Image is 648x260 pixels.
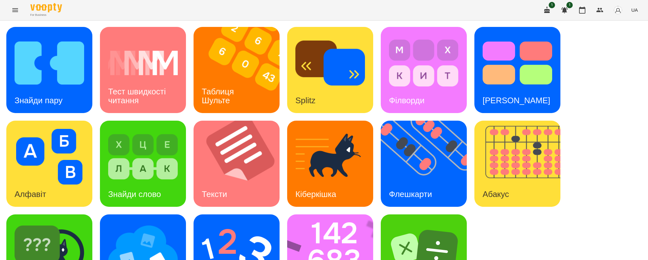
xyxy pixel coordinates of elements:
a: АлфавітАлфавіт [6,121,92,207]
a: Таблиця ШультеТаблиця Шульте [194,27,280,113]
h3: Таблиця Шульте [202,87,236,105]
a: Тест швидкості читанняТест швидкості читання [100,27,186,113]
span: For Business [30,13,62,17]
h3: Кіберкішка [295,189,336,199]
img: Кіберкішка [295,129,365,185]
img: Знайди слово [108,129,178,185]
span: 1 [566,2,573,8]
img: Тексти [194,121,287,207]
img: Філворди [389,35,459,91]
img: Алфавіт [15,129,84,185]
h3: Алфавіт [15,189,46,199]
span: 1 [549,2,555,8]
h3: Знайди слово [108,189,161,199]
h3: Флешкарти [389,189,432,199]
button: UA [629,4,640,16]
img: Знайди пару [15,35,84,91]
span: UA [631,7,638,13]
a: АбакусАбакус [474,121,560,207]
img: Splitz [295,35,365,91]
a: КіберкішкаКіберкішка [287,121,373,207]
h3: Тест швидкості читання [108,87,168,105]
a: Тест Струпа[PERSON_NAME] [474,27,560,113]
a: ТекстиТексти [194,121,280,207]
img: Флешкарти [381,121,475,207]
h3: [PERSON_NAME] [483,96,550,105]
a: ФілвордиФілворди [381,27,467,113]
img: Абакус [474,121,568,207]
img: Тест швидкості читання [108,35,178,91]
h3: Абакус [483,189,509,199]
img: Тест Струпа [483,35,552,91]
h3: Splitz [295,96,316,105]
img: avatar_s.png [614,6,622,15]
a: Знайди словоЗнайди слово [100,121,186,207]
img: Таблиця Шульте [194,27,287,113]
h3: Тексти [202,189,227,199]
a: SplitzSplitz [287,27,373,113]
button: Menu [8,3,23,18]
a: ФлешкартиФлешкарти [381,121,467,207]
img: Voopty Logo [30,3,62,12]
h3: Філворди [389,96,424,105]
a: Знайди паруЗнайди пару [6,27,92,113]
h3: Знайди пару [15,96,63,105]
